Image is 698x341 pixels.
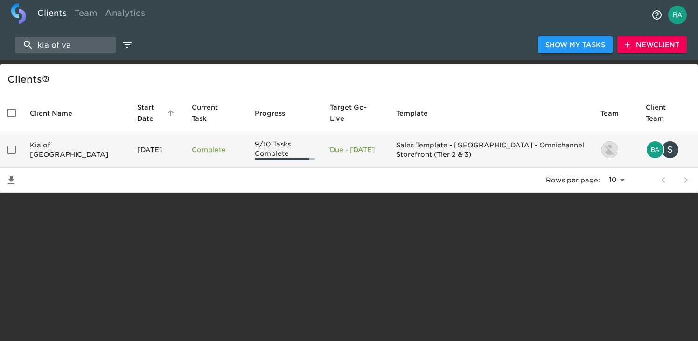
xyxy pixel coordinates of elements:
[22,132,130,168] td: Kia of [GEOGRAPHIC_DATA]
[604,173,628,187] select: rows per page
[70,3,101,26] a: Team
[601,141,618,158] img: drew.doran@roadster.com
[15,37,116,53] input: search
[101,3,149,26] a: Analytics
[30,108,84,119] span: Client Name
[646,140,691,159] div: bailey.rubin@cdk.com, skimbro@kiavacaville.com
[11,3,26,24] img: logo
[330,145,381,154] p: Due - [DATE]
[255,108,297,119] span: Progress
[34,3,70,26] a: Clients
[538,36,613,54] button: Show My Tasks
[600,140,631,159] div: drew.doran@roadster.com
[545,39,605,51] span: Show My Tasks
[42,75,49,83] svg: This is a list of all of your clients and clients shared with you
[389,132,593,168] td: Sales Template - [GEOGRAPHIC_DATA] - Omnichannel Storefront (Tier 2 & 3)
[192,102,240,124] span: Current Task
[192,145,240,154] p: Complete
[668,6,687,24] img: Profile
[600,108,631,119] span: Team
[396,108,440,119] span: Template
[625,39,679,51] span: New Client
[330,102,369,124] span: Calculated based on the start date and the duration of all Tasks contained in this Hub.
[247,132,322,168] td: 9/10 Tasks Complete
[119,37,135,53] button: edit
[546,175,600,185] p: Rows per page:
[617,36,687,54] button: NewClient
[330,102,381,124] span: Target Go-Live
[647,141,663,158] img: bailey.rubin@cdk.com
[130,132,184,168] td: [DATE]
[646,4,668,26] button: notifications
[192,102,228,124] span: This is the next Task in this Hub that should be completed
[646,102,691,124] span: Client Team
[661,140,679,159] div: S
[137,102,177,124] span: Start Date
[7,72,694,87] div: Client s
